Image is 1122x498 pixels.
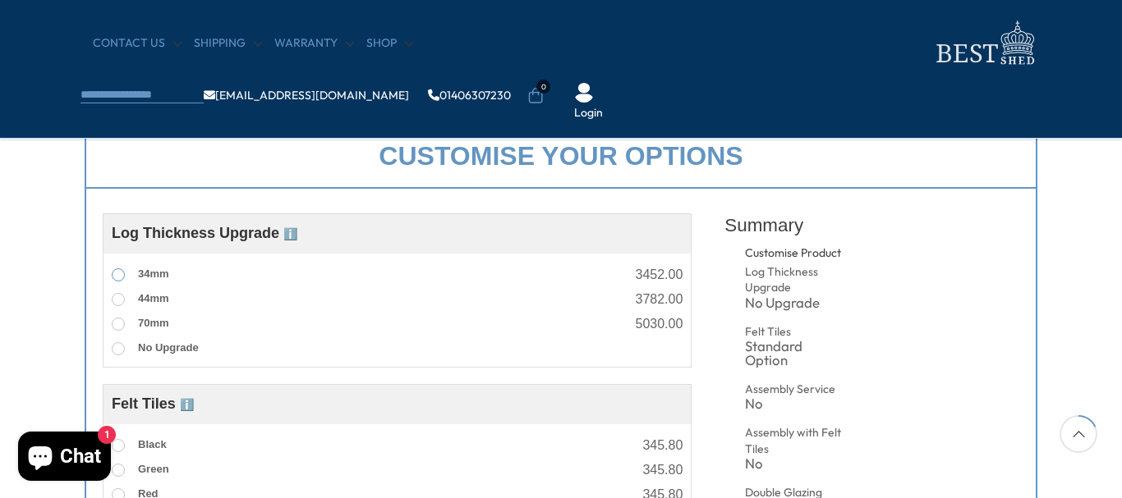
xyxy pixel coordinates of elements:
[574,83,594,103] img: User Icon
[274,35,354,52] a: Warranty
[93,35,182,52] a: CONTACT US
[366,35,413,52] a: Shop
[745,340,844,368] div: Standard Option
[138,317,169,329] span: 70mm
[428,89,511,101] a: 01406307230
[635,293,683,306] div: 3782.00
[745,381,844,398] div: Assembly Service
[745,457,844,471] div: No
[180,398,194,411] span: ℹ️
[745,425,844,457] div: Assembly with Felt Tiles
[642,439,683,452] div: 345.80
[138,463,169,475] span: Green
[724,205,1019,245] div: Summary
[138,438,167,450] span: Black
[138,267,169,280] span: 34mm
[642,464,683,477] div: 345.80
[745,324,844,340] div: Felt Tiles
[112,395,194,412] span: Felt Tiles
[745,245,900,262] div: Customise Product
[527,88,544,104] a: 0
[138,341,199,354] span: No Upgrade
[194,35,262,52] a: Shipping
[112,225,297,241] span: Log Thickness Upgrade
[85,124,1037,189] div: Customise your options
[635,318,683,331] div: 5030.00
[635,268,683,281] div: 3452.00
[745,264,844,296] div: Log Thickness Upgrade
[536,80,550,94] span: 0
[13,432,116,485] inbox-online-store-chat: Shopify online store chat
[574,105,603,121] a: Login
[745,397,844,411] div: No
[927,16,1042,70] img: logo
[745,296,844,310] div: No Upgrade
[138,292,169,304] span: 44mm
[283,227,297,240] span: ℹ️
[204,89,409,101] a: [EMAIL_ADDRESS][DOMAIN_NAME]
